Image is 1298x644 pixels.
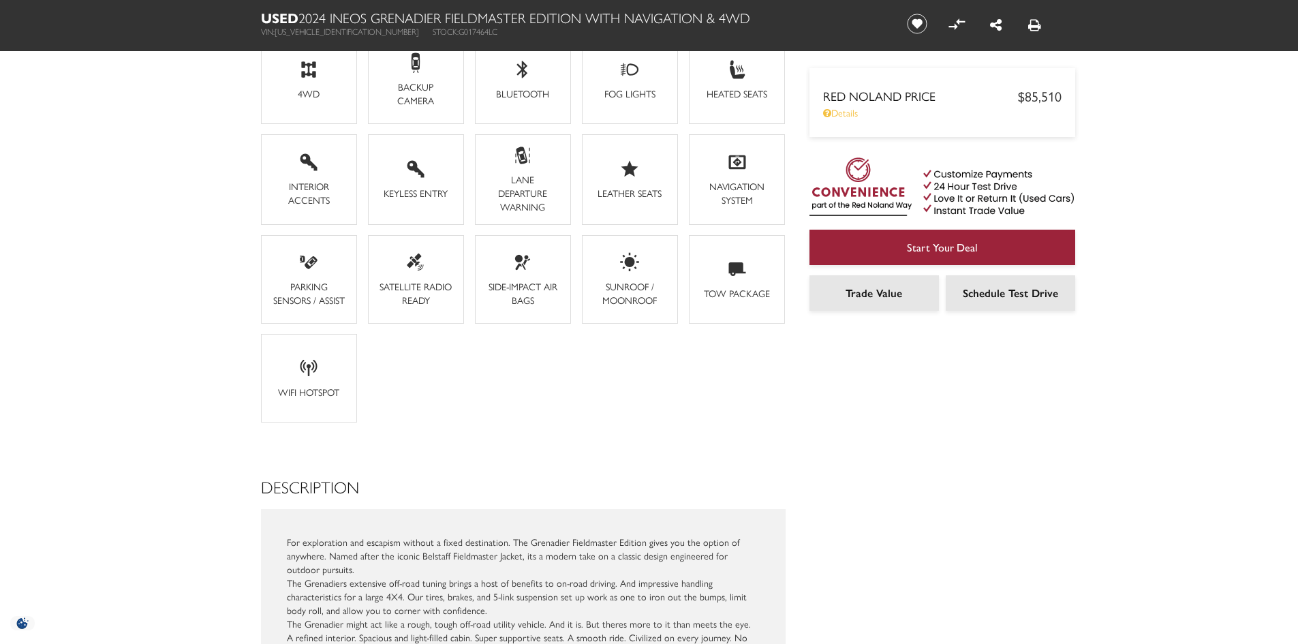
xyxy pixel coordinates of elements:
[593,186,667,200] div: Leather Seats
[261,7,298,27] strong: Used
[963,285,1058,301] span: Schedule Test Drive
[823,86,1062,106] a: Red Noland Price $85,510
[593,87,667,100] div: Fog Lights
[946,275,1075,311] a: Schedule Test Drive
[907,239,978,255] span: Start Your Deal
[272,279,346,307] div: Parking Sensors / Assist
[261,474,786,499] h2: Description
[486,172,560,213] div: Lane Departure Warning
[946,14,967,34] button: Compare Vehicle
[379,80,453,107] div: Backup Camera
[700,87,774,100] div: Heated Seats
[990,14,1002,34] a: Share this Used 2024 INEOS Grenadier Fieldmaster Edition With Navigation & 4WD
[823,106,1062,119] a: Details
[809,230,1075,265] a: Start Your Deal
[700,179,774,206] div: Navigation System
[272,179,346,206] div: Interior Accents
[486,87,560,100] div: Bluetooth
[823,87,1018,104] span: Red Noland Price
[902,13,932,35] button: Save vehicle
[1018,86,1062,106] span: $85,510
[7,616,38,630] img: Opt-Out Icon
[459,25,497,37] span: G017464LC
[379,186,453,200] div: Keyless Entry
[379,279,453,307] div: Satellite Radio Ready
[275,25,419,37] span: [US_VEHICLE_IDENTIFICATION_NUMBER]
[1028,14,1041,34] a: Print this Used 2024 INEOS Grenadier Fieldmaster Edition With Navigation & 4WD
[261,10,884,25] h1: 2024 INEOS Grenadier Fieldmaster Edition With Navigation & 4WD
[7,616,38,630] section: Click to Open Cookie Consent Modal
[486,279,560,307] div: Side-Impact Air Bags
[700,286,774,300] div: Tow Package
[846,285,902,301] span: Trade Value
[593,279,667,307] div: Sunroof / Moonroof
[261,25,275,37] span: VIN:
[272,87,346,100] div: 4WD
[433,25,459,37] span: Stock:
[272,385,346,399] div: WiFi Hotspot
[809,275,939,311] a: Trade Value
